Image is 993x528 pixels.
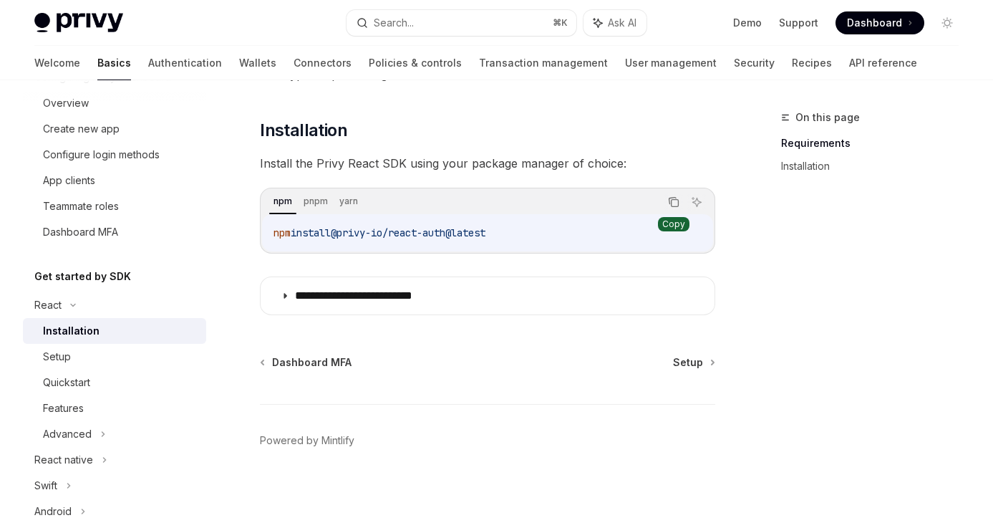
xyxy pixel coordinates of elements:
a: Transaction management [479,46,608,80]
span: Setup [673,355,703,370]
div: Setup [43,348,71,365]
div: Features [43,400,84,417]
a: Recipes [792,46,832,80]
div: Quickstart [43,374,90,391]
span: @privy-io/react-auth@latest [331,226,485,239]
a: Policies & controls [369,46,462,80]
div: Teammate roles [43,198,119,215]
a: Create new app [23,116,206,142]
span: Dashboard MFA [272,355,352,370]
a: API reference [849,46,917,80]
div: yarn [335,193,362,210]
a: User management [625,46,717,80]
a: Demo [733,16,762,30]
button: Copy the contents from the code block [664,193,683,211]
div: App clients [43,172,95,189]
a: Installation [781,155,970,178]
div: Configure login methods [43,146,160,163]
div: Overview [43,95,89,112]
button: Ask AI [687,193,706,211]
div: React [34,297,62,314]
a: Authentication [148,46,222,80]
div: Create new app [43,120,120,138]
div: React native [34,451,93,469]
h5: Get started by SDK [34,268,131,285]
span: Ask AI [608,16,636,30]
div: Dashboard MFA [43,224,118,241]
a: Welcome [34,46,80,80]
span: npm [273,226,291,239]
a: Teammate roles [23,193,206,219]
span: install [291,226,331,239]
div: Swift [34,477,57,494]
button: Ask AI [583,10,646,36]
a: Powered by Mintlify [260,433,354,448]
a: App clients [23,168,206,193]
span: Dashboard [847,16,902,30]
div: Installation [43,322,100,340]
a: Setup [23,344,206,370]
a: Basics [97,46,131,80]
a: Overview [23,90,206,116]
span: Installation [260,119,347,142]
a: Wallets [239,46,276,80]
a: Support [779,16,818,30]
a: Security [734,46,775,80]
a: Features [23,395,206,421]
div: npm [269,193,296,210]
a: Configure login methods [23,142,206,168]
a: Requirements [781,132,970,155]
div: Advanced [43,426,92,443]
img: light logo [34,13,123,33]
div: pnpm [299,193,332,210]
div: Android [34,503,72,520]
span: On this page [795,109,860,126]
span: ⌘ K [553,17,568,29]
a: Dashboard MFA [261,355,352,370]
button: Search...⌘K [347,10,577,36]
a: Dashboard [835,11,924,34]
span: Install the Privy React SDK using your package manager of choice: [260,153,715,173]
a: Installation [23,318,206,344]
div: Search... [374,14,414,32]
button: Toggle dark mode [936,11,959,34]
a: Dashboard MFA [23,219,206,245]
a: Connectors [294,46,352,80]
div: Copy [658,217,689,231]
a: Quickstart [23,370,206,395]
a: Setup [673,355,714,370]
